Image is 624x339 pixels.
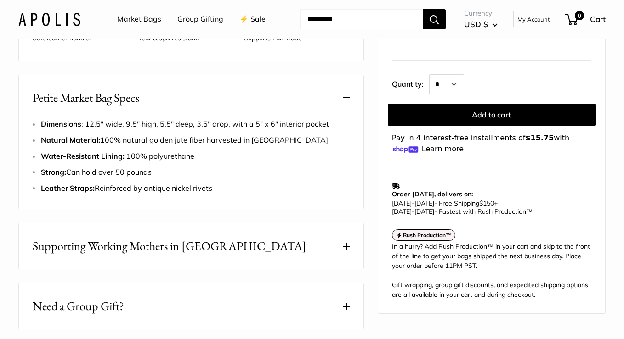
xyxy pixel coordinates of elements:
[392,72,429,94] label: Quantity:
[403,232,451,239] strong: Rush Production™
[392,199,587,216] p: - Free Shipping +
[392,199,412,207] span: [DATE]
[300,9,423,29] input: Search...
[398,32,464,40] a: Customize for Groups
[239,12,266,26] a: ⚡️ Sale
[41,119,329,128] span: : 12.5" wide, 9.5" high, 5.5" deep, 3.5" drop, with a 5" x 6" interior pocket
[590,14,606,24] span: Cart
[423,9,446,29] button: Search
[479,199,494,207] span: $150
[41,182,350,195] li: Reinforced by antique nickel rivets
[41,151,126,161] strong: Water-Resistant Lining:
[414,199,434,207] span: [DATE]
[41,166,350,179] li: Can hold over 50 pounds
[575,11,584,20] span: 0
[19,283,363,329] button: Need a Group Gift?
[33,297,124,315] span: Need a Group Gift?
[392,207,412,216] span: [DATE]
[41,135,328,144] span: 100% natural golden jute fiber harvested in [GEOGRAPHIC_DATA]
[33,237,306,255] span: Supporting Working Mothers in [GEOGRAPHIC_DATA]
[464,19,488,29] span: USD $
[414,207,434,216] span: [DATE]
[41,183,95,193] strong: Leather Straps:
[19,75,363,121] button: Petite Market Bag Specs
[412,199,414,207] span: -
[412,207,414,216] span: -
[177,12,223,26] a: Group Gifting
[41,119,81,128] strong: Dimensions
[41,150,350,163] li: 100% polyurethane
[18,12,80,26] img: Apolis
[117,12,161,26] a: Market Bags
[388,104,596,126] button: Add to cart
[33,89,139,107] span: Petite Market Bag Specs
[566,12,606,27] a: 0 Cart
[19,223,363,269] button: Supporting Working Mothers in [GEOGRAPHIC_DATA]
[517,14,550,25] a: My Account
[464,17,498,32] button: USD $
[392,207,533,216] span: - Fastest with Rush Production™
[392,242,591,300] div: In a hurry? Add Rush Production™ in your cart and skip to the front of the line to get your bags ...
[464,7,498,20] span: Currency
[41,167,66,177] strong: Strong:
[41,135,100,144] strong: Natural Material:
[392,190,473,198] strong: Order [DATE], delivers on:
